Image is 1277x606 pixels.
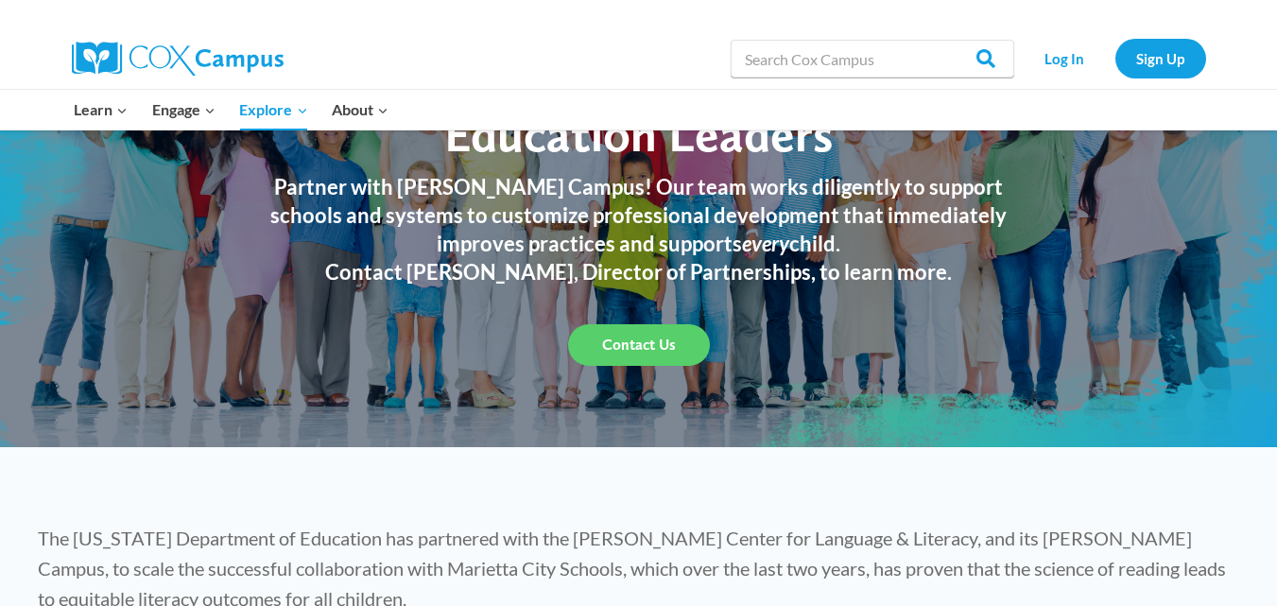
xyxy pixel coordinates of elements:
a: Sign Up [1115,39,1206,78]
input: Search Cox Campus [731,40,1014,78]
nav: Primary Navigation [62,90,401,130]
h3: Contact [PERSON_NAME], Director of Partnerships, to learn more. [251,258,1027,286]
span: Contact Us [602,336,676,354]
nav: Secondary Navigation [1024,39,1206,78]
button: Child menu of Engage [140,90,228,130]
em: every [742,231,789,256]
h3: Partner with [PERSON_NAME] Campus! Our team works diligently to support schools and systems to cu... [251,173,1027,258]
a: Log In [1024,39,1106,78]
img: Cox Campus [72,42,284,76]
button: Child menu of About [319,90,401,130]
button: Child menu of Explore [228,90,320,130]
span: Education Leaders [444,104,833,164]
button: Child menu of Learn [62,90,141,130]
a: Contact Us [568,324,710,366]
